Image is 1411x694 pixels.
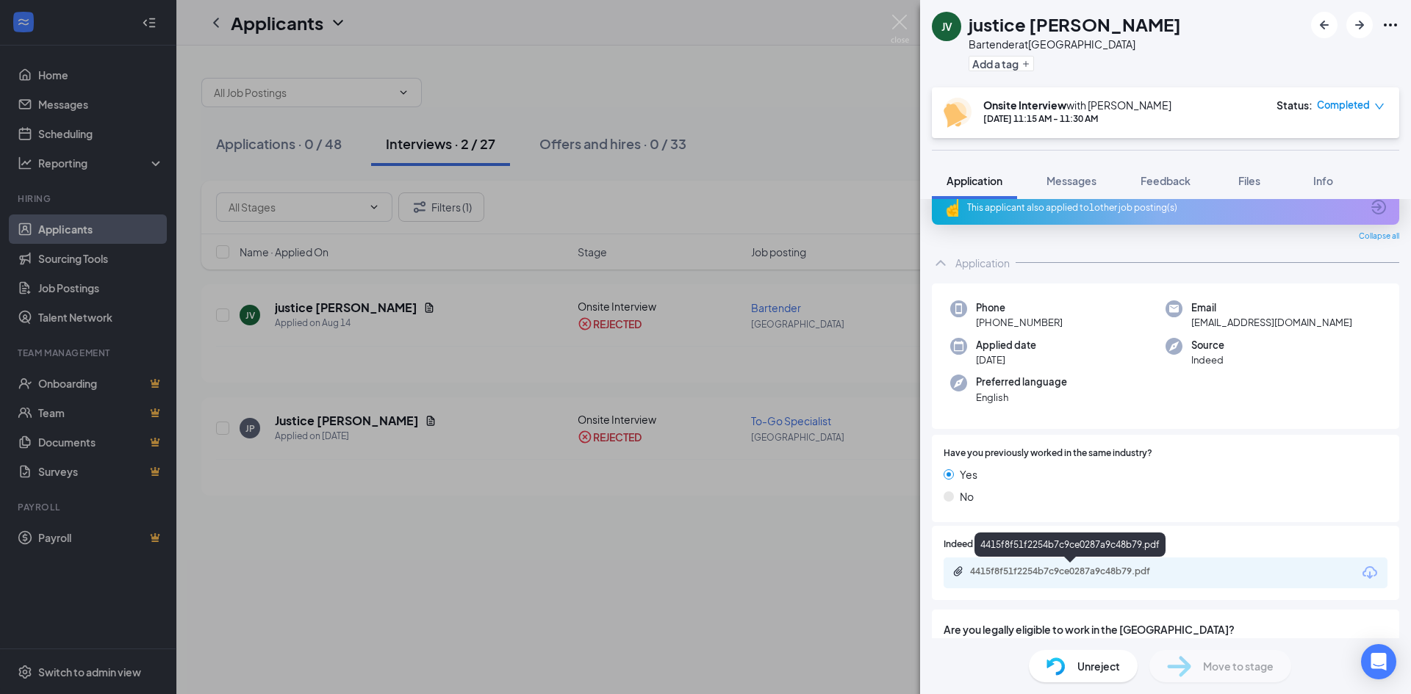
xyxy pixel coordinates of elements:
[976,375,1067,389] span: Preferred language
[969,12,1181,37] h1: justice [PERSON_NAME]
[1022,59,1030,68] svg: Plus
[976,315,1063,330] span: [PHONE_NUMBER]
[1346,12,1373,38] button: ArrowRight
[1361,644,1396,679] div: Open Intercom Messenger
[969,37,1181,51] div: Bartender at [GEOGRAPHIC_DATA]
[960,488,974,505] span: No
[976,300,1063,315] span: Phone
[955,256,1010,270] div: Application
[1191,338,1224,353] span: Source
[932,254,949,272] svg: ChevronUp
[941,19,952,34] div: JV
[1311,12,1338,38] button: ArrowLeftNew
[947,174,1002,187] span: Application
[952,565,1191,579] a: Paperclip4415f8f51f2254b7c9ce0287a9c48b79.pdf
[969,56,1034,71] button: PlusAdd a tag
[976,390,1067,405] span: English
[983,112,1171,125] div: [DATE] 11:15 AM - 11:30 AM
[976,353,1036,367] span: [DATE]
[983,98,1066,112] b: Onsite Interview
[983,98,1171,112] div: with [PERSON_NAME]
[976,338,1036,353] span: Applied date
[1370,198,1387,216] svg: ArrowCircle
[1238,174,1260,187] span: Files
[1315,16,1333,34] svg: ArrowLeftNew
[1046,174,1096,187] span: Messages
[1382,16,1399,34] svg: Ellipses
[944,447,1152,460] span: Have you previously worked in the same industry?
[974,532,1166,557] div: 4415f8f51f2254b7c9ce0287a9c48b79.pdf
[1277,98,1313,112] div: Status :
[1141,174,1191,187] span: Feedback
[1203,658,1274,674] span: Move to stage
[944,538,1008,552] span: Indeed Resume
[952,565,964,577] svg: Paperclip
[1359,231,1399,242] span: Collapse all
[1191,353,1224,367] span: Indeed
[970,565,1176,577] div: 4415f8f51f2254b7c9ce0287a9c48b79.pdf
[967,201,1361,214] div: This applicant also applied to 1 other job posting(s)
[1191,300,1352,315] span: Email
[1313,174,1333,187] span: Info
[960,466,977,482] span: Yes
[944,621,1387,637] span: Are you legally eligible to work in the [GEOGRAPHIC_DATA]?
[1374,101,1385,112] span: down
[1317,98,1370,112] span: Completed
[1077,658,1120,674] span: Unreject
[1361,564,1379,582] svg: Download
[1191,315,1352,330] span: [EMAIL_ADDRESS][DOMAIN_NAME]
[1351,16,1368,34] svg: ArrowRight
